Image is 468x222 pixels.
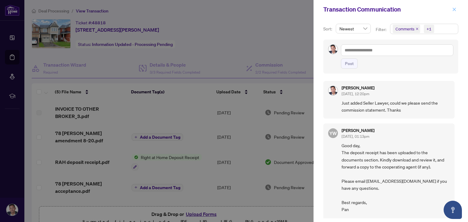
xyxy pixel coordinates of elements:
[342,128,374,133] h5: [PERSON_NAME]
[376,26,387,33] p: Filter:
[342,99,450,114] span: Just added Seller Lawyer, could we please send the commission statement. Thanks
[452,7,456,12] span: close
[328,45,338,54] img: Profile Icon
[341,58,358,69] button: Post
[339,24,367,33] span: Newest
[395,26,414,32] span: Comments
[323,5,450,14] div: Transaction Communication
[342,134,369,139] span: [DATE], 01:13pm
[393,25,420,33] span: Comments
[329,130,337,137] span: YW
[416,27,419,30] span: close
[328,86,338,95] img: Profile Icon
[342,92,369,96] span: [DATE], 12:20pm
[323,26,333,32] p: Sort:
[342,86,374,90] h5: [PERSON_NAME]
[444,201,462,219] button: Open asap
[427,26,431,32] div: +1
